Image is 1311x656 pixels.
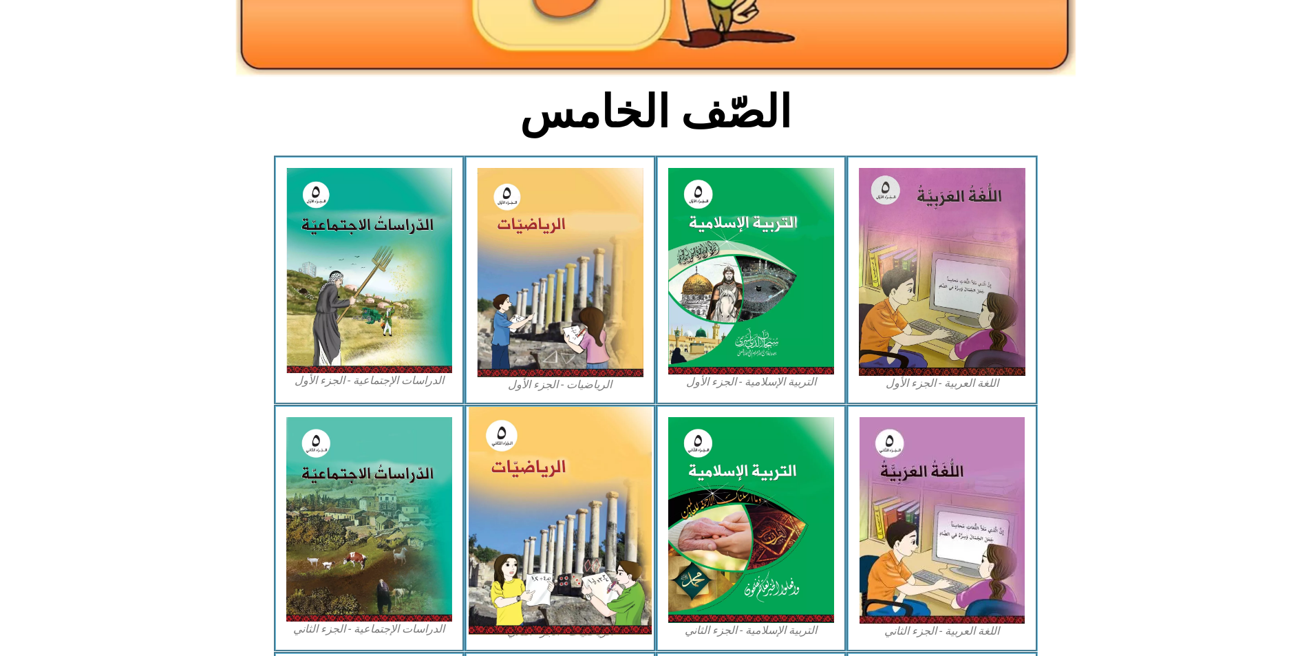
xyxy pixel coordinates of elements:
[286,373,453,388] figcaption: الدراسات الإجتماعية - الجزء الأول​
[428,85,883,139] h2: الصّف الخامس
[668,374,835,390] figcaption: التربية الإسلامية - الجزء الأول
[859,624,1025,639] figcaption: اللغة العربية - الجزء الثاني
[286,622,453,637] figcaption: الدراسات الإجتماعية - الجزء الثاني
[859,376,1025,391] figcaption: اللغة العربية - الجزء الأول​
[668,623,835,638] figcaption: التربية الإسلامية - الجزء الثاني
[477,377,643,392] figcaption: الرياضيات - الجزء الأول​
